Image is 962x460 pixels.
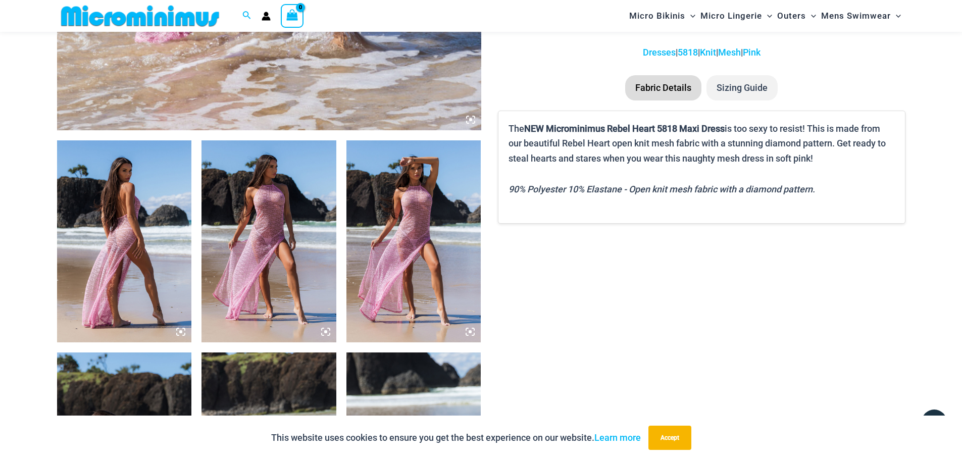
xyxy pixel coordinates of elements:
[700,3,762,29] span: Micro Lingerie
[700,47,716,58] a: Knit
[685,3,695,29] span: Menu Toggle
[281,4,304,27] a: View Shopping Cart, empty
[524,123,725,134] b: NEW Microminimus Rebel Heart 5818 Maxi Dress
[698,3,775,29] a: Micro LingerieMenu ToggleMenu Toggle
[891,3,901,29] span: Menu Toggle
[57,5,223,27] img: MM SHOP LOGO FLAT
[819,3,903,29] a: Mens SwimwearMenu ToggleMenu Toggle
[648,426,691,450] button: Accept
[625,2,905,30] nav: Site Navigation
[271,430,641,445] p: This website uses cookies to ensure you get the best experience on our website.
[706,75,778,100] li: Sizing Guide
[627,3,698,29] a: Micro BikinisMenu ToggleMenu Toggle
[509,184,815,194] i: 90% Polyester 10% Elastane - Open knit mesh fabric with a diamond pattern.
[821,3,891,29] span: Mens Swimwear
[678,47,698,58] a: 5818
[594,432,641,443] a: Learn more
[498,45,905,60] p: | | | |
[625,75,701,100] li: Fabric Details
[643,47,676,58] a: Dresses
[57,140,192,342] img: Rebel Heart Soft Pink 5818 Dress
[775,3,819,29] a: OutersMenu ToggleMenu Toggle
[629,3,685,29] span: Micro Bikinis
[346,140,481,342] img: Rebel Heart Soft Pink 5818 Dress
[806,3,816,29] span: Menu Toggle
[718,47,741,58] a: Mesh
[242,10,251,22] a: Search icon link
[743,47,761,58] a: Pink
[777,3,806,29] span: Outers
[509,121,894,166] p: The is too sexy to resist! This is made from our beautiful Rebel Heart open knit mesh fabric with...
[762,3,772,29] span: Menu Toggle
[262,12,271,21] a: Account icon link
[201,140,336,342] img: Rebel Heart Soft Pink 5818 Dress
